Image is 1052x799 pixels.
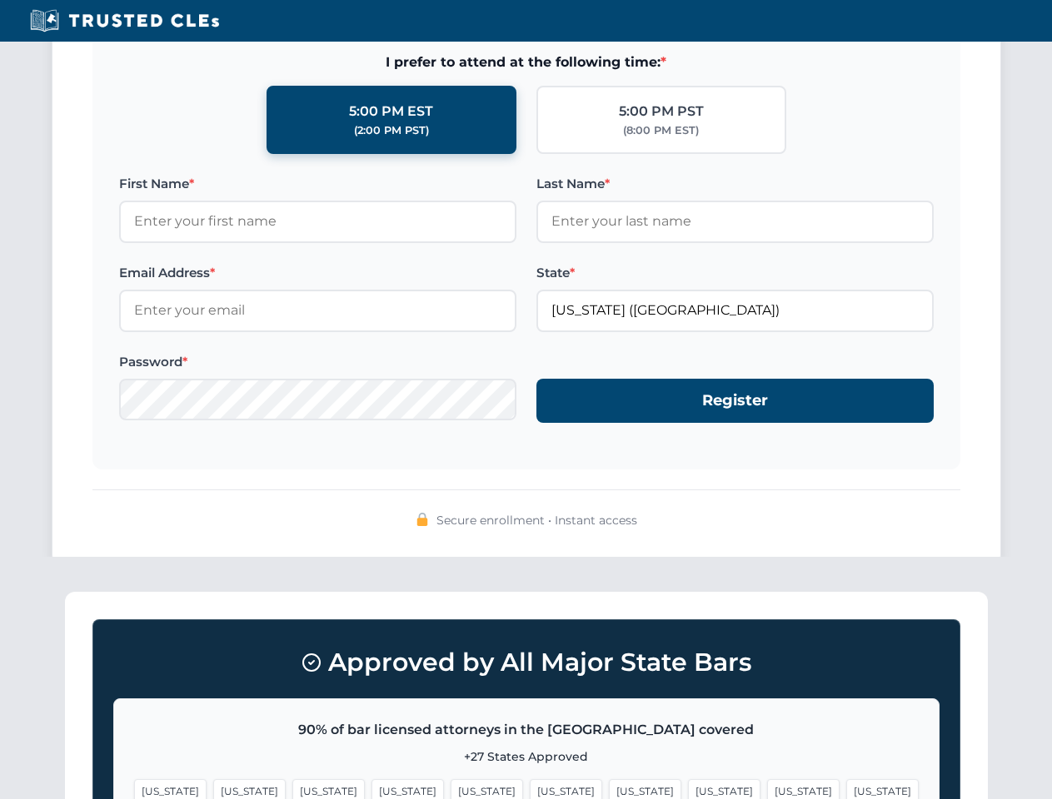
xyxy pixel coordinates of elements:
[536,290,934,331] input: Florida (FL)
[134,747,919,766] p: +27 States Approved
[354,122,429,139] div: (2:00 PM PST)
[536,174,934,194] label: Last Name
[119,290,516,331] input: Enter your email
[623,122,699,139] div: (8:00 PM EST)
[536,379,934,423] button: Register
[25,8,224,33] img: Trusted CLEs
[119,352,516,372] label: Password
[119,174,516,194] label: First Name
[436,511,637,529] span: Secure enrollment • Instant access
[416,513,429,526] img: 🔒
[536,201,934,242] input: Enter your last name
[119,263,516,283] label: Email Address
[113,640,940,685] h3: Approved by All Major State Bars
[349,101,433,122] div: 5:00 PM EST
[536,263,934,283] label: State
[619,101,704,122] div: 5:00 PM PST
[119,52,934,73] span: I prefer to attend at the following time:
[119,201,516,242] input: Enter your first name
[134,719,919,741] p: 90% of bar licensed attorneys in the [GEOGRAPHIC_DATA] covered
